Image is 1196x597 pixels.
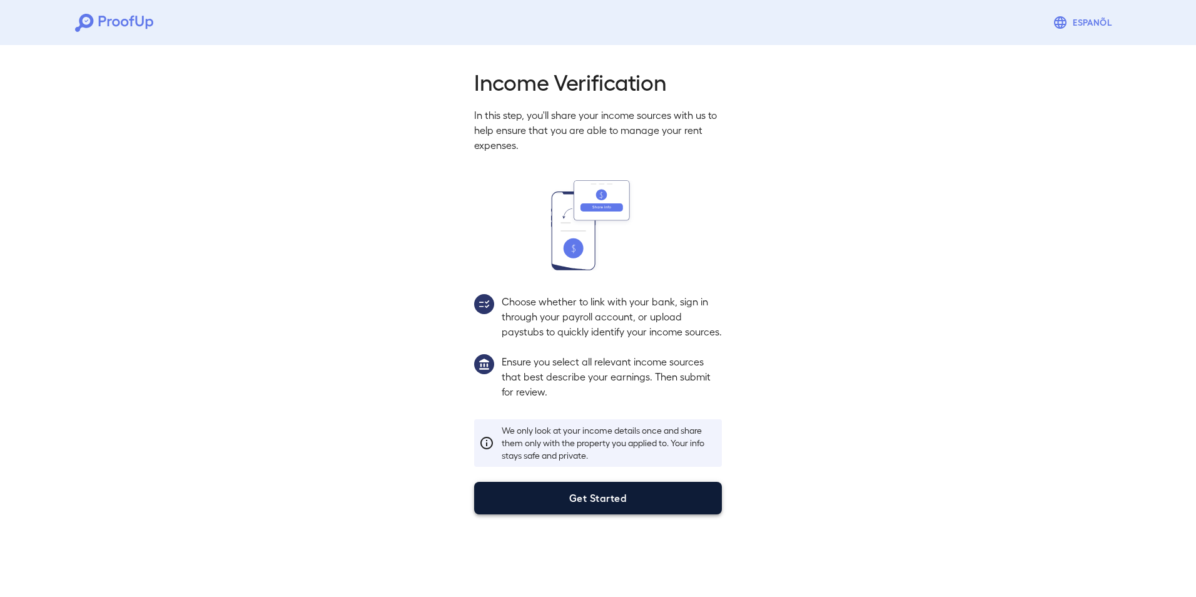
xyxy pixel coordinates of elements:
[474,354,494,374] img: group1.svg
[474,482,722,514] button: Get Started
[474,68,722,95] h2: Income Verification
[502,294,722,339] p: Choose whether to link with your bank, sign in through your payroll account, or upload paystubs t...
[551,180,645,270] img: transfer_money.svg
[1048,10,1121,35] button: Espanõl
[502,354,722,399] p: Ensure you select all relevant income sources that best describe your earnings. Then submit for r...
[474,294,494,314] img: group2.svg
[474,108,722,153] p: In this step, you'll share your income sources with us to help ensure that you are able to manage...
[502,424,717,462] p: We only look at your income details once and share them only with the property you applied to. Yo...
